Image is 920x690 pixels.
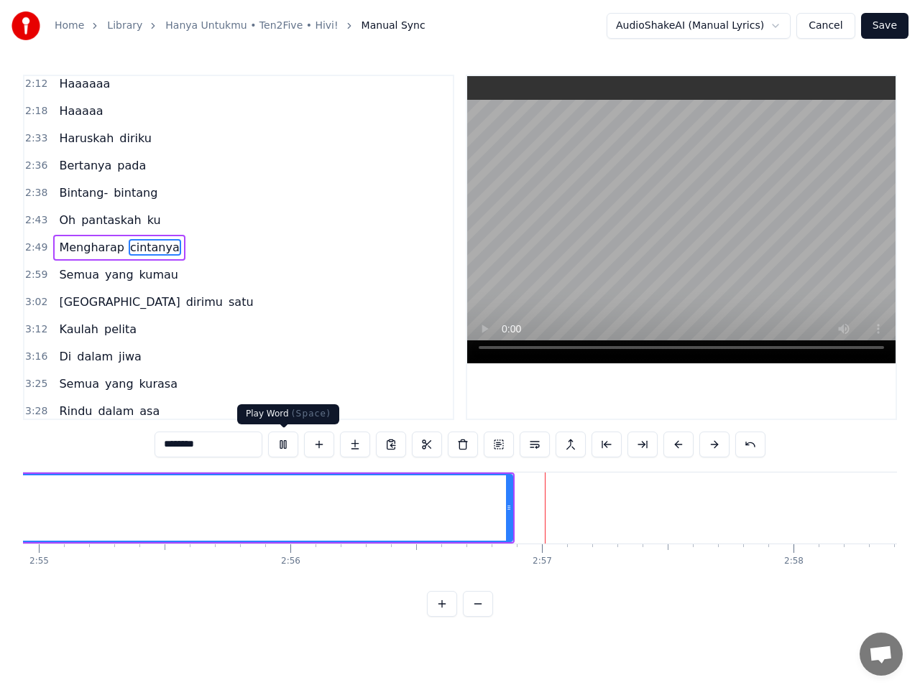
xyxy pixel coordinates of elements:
[292,409,331,419] span: ( Space )
[57,239,125,256] span: Mengharap
[146,212,162,228] span: ku
[57,294,181,310] span: [GEOGRAPHIC_DATA]
[55,19,84,33] a: Home
[25,377,47,391] span: 3:25
[25,322,47,337] span: 3:12
[165,19,338,33] a: Hanya Untukmu • Ten2Five • Hivi!
[25,350,47,364] span: 3:16
[784,556,804,567] div: 2:58
[75,348,114,365] span: dalam
[57,348,73,365] span: Di
[117,348,143,365] span: jiwa
[25,268,47,282] span: 2:59
[860,633,903,676] div: Open chat
[57,157,113,174] span: Bertanya
[237,404,339,424] div: Play Word
[138,403,161,419] span: asa
[25,186,47,200] span: 2:38
[80,212,142,228] span: pantaskah
[362,19,425,33] span: Manual Sync
[57,403,93,419] span: Rindu
[118,130,153,146] span: diriku
[796,13,855,39] button: Cancel
[281,556,300,567] div: 2:56
[57,130,115,146] span: Haruskah
[57,266,101,283] span: Semua
[25,295,47,309] span: 3:02
[533,556,552,567] div: 2:57
[25,131,47,146] span: 2:33
[103,376,135,392] span: yang
[129,239,181,256] span: cintanya
[25,104,47,118] span: 2:18
[25,159,47,173] span: 2:36
[227,294,255,310] span: satu
[11,11,40,40] img: youka
[107,19,142,33] a: Library
[57,75,111,92] span: Haaaaaa
[57,212,77,228] span: Oh
[96,403,135,419] span: dalam
[112,185,159,201] span: bintang
[103,266,135,283] span: yang
[138,266,180,283] span: kumau
[55,19,425,33] nav: breadcrumb
[57,185,109,201] span: Bintang-
[116,157,147,174] span: pada
[25,213,47,228] span: 2:43
[861,13,908,39] button: Save
[25,77,47,91] span: 2:12
[103,321,138,337] span: pelita
[29,556,49,567] div: 2:55
[138,376,179,392] span: kurasa
[25,404,47,419] span: 3:28
[57,376,101,392] span: Semua
[185,294,224,310] span: dirimu
[57,321,100,337] span: Kaulah
[25,241,47,255] span: 2:49
[57,103,104,119] span: Haaaaa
